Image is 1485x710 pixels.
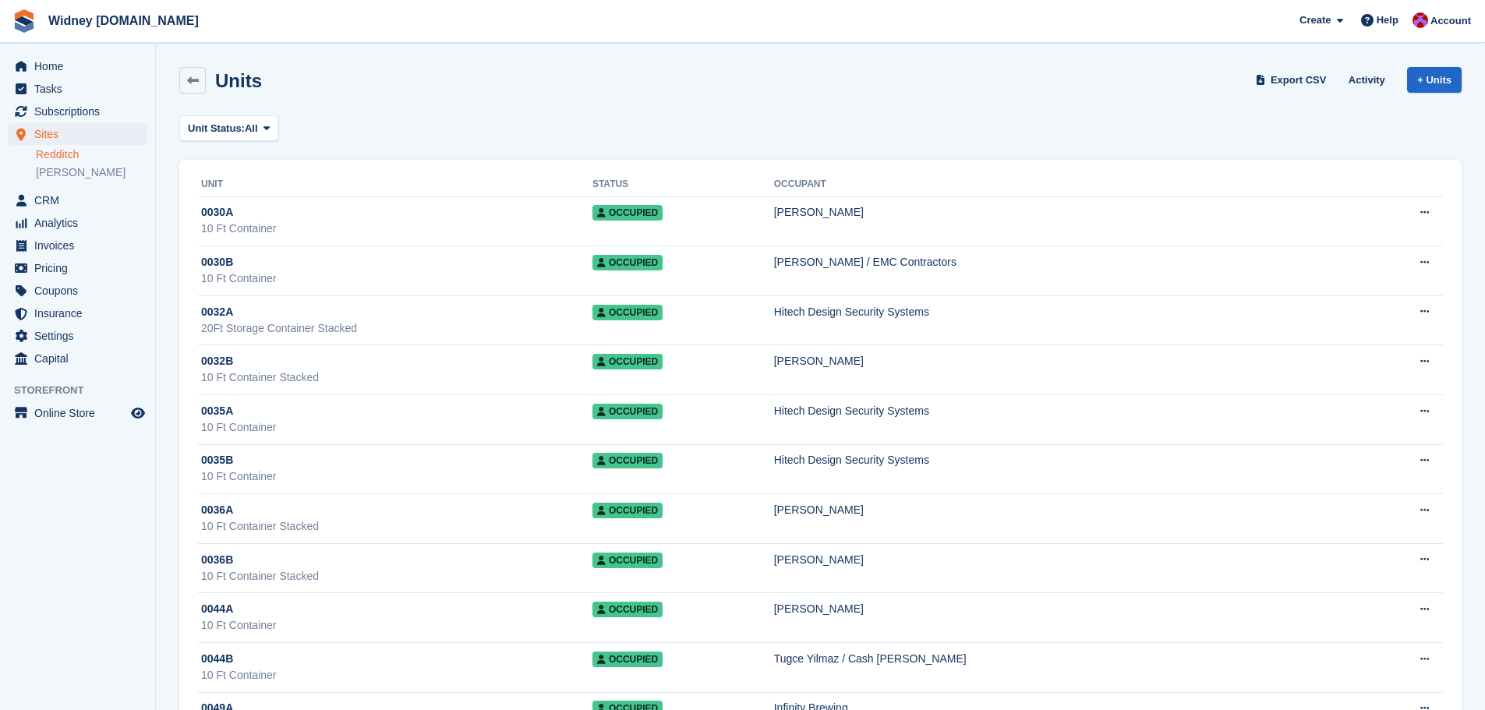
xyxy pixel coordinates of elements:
[592,305,663,320] span: Occupied
[592,205,663,221] span: Occupied
[201,452,233,468] span: 0035B
[592,553,663,568] span: Occupied
[201,270,592,287] div: 10 Ft Container
[592,652,663,667] span: Occupied
[774,651,1362,667] div: Tugce Yilmaz / Cash [PERSON_NAME]
[1407,67,1462,93] a: + Units
[201,667,592,684] div: 10 Ft Container
[774,502,1362,518] div: [PERSON_NAME]
[592,453,663,468] span: Occupied
[592,503,663,518] span: Occupied
[201,353,233,369] span: 0032B
[8,235,147,256] a: menu
[34,302,128,324] span: Insurance
[34,101,128,122] span: Subscriptions
[34,280,128,302] span: Coupons
[201,254,233,270] span: 0030B
[215,70,262,91] h2: Units
[1253,67,1333,93] a: Export CSV
[34,257,128,279] span: Pricing
[774,254,1362,270] div: [PERSON_NAME] / EMC Contractors
[774,172,1362,197] th: Occupant
[774,403,1362,419] div: Hitech Design Security Systems
[1299,12,1331,28] span: Create
[179,115,278,141] button: Unit Status: All
[34,55,128,77] span: Home
[14,383,155,398] span: Storefront
[42,8,205,34] a: Widney [DOMAIN_NAME]
[201,403,233,419] span: 0035A
[201,468,592,485] div: 10 Ft Container
[592,255,663,270] span: Occupied
[592,172,774,197] th: Status
[774,353,1362,369] div: [PERSON_NAME]
[1430,13,1471,29] span: Account
[34,123,128,145] span: Sites
[8,189,147,211] a: menu
[8,257,147,279] a: menu
[774,452,1362,468] div: Hitech Design Security Systems
[774,601,1362,617] div: [PERSON_NAME]
[774,304,1362,320] div: Hitech Design Security Systems
[8,55,147,77] a: menu
[201,320,592,337] div: 20Ft Storage Container Stacked
[12,9,36,33] img: stora-icon-8386f47178a22dfd0bd8f6a31ec36ba5ce8667c1dd55bd0f319d3a0aa187defe.svg
[8,302,147,324] a: menu
[8,325,147,347] a: menu
[201,617,592,634] div: 10 Ft Container
[8,348,147,369] a: menu
[8,123,147,145] a: menu
[198,172,592,197] th: Unit
[34,348,128,369] span: Capital
[201,369,592,386] div: 10 Ft Container Stacked
[188,121,245,136] span: Unit Status:
[1377,12,1398,28] span: Help
[34,325,128,347] span: Settings
[201,601,233,617] span: 0044A
[8,101,147,122] a: menu
[201,419,592,436] div: 10 Ft Container
[201,518,592,535] div: 10 Ft Container Stacked
[34,235,128,256] span: Invoices
[592,602,663,617] span: Occupied
[201,204,233,221] span: 0030A
[592,354,663,369] span: Occupied
[774,204,1362,221] div: [PERSON_NAME]
[8,280,147,302] a: menu
[8,212,147,234] a: menu
[201,221,592,237] div: 10 Ft Container
[774,552,1362,568] div: [PERSON_NAME]
[36,147,147,162] a: Redditch
[34,78,128,100] span: Tasks
[592,404,663,419] span: Occupied
[201,568,592,585] div: 10 Ft Container Stacked
[201,552,233,568] span: 0036B
[34,402,128,424] span: Online Store
[1271,72,1327,88] span: Export CSV
[245,121,258,136] span: All
[129,404,147,422] a: Preview store
[201,304,233,320] span: 0032A
[8,78,147,100] a: menu
[36,165,147,180] a: [PERSON_NAME]
[1342,67,1391,93] a: Activity
[1413,12,1428,28] img: Jonathan Wharrad
[201,651,233,667] span: 0044B
[8,402,147,424] a: menu
[34,189,128,211] span: CRM
[34,212,128,234] span: Analytics
[201,502,233,518] span: 0036A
